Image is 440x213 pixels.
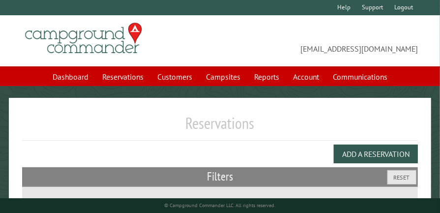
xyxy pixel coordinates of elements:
a: Dashboard [47,67,94,86]
button: Reset [387,170,416,184]
a: Communications [327,67,393,86]
a: Campsites [200,67,246,86]
img: Campground Commander [22,19,145,58]
h2: Filters [22,167,418,186]
a: Account [287,67,325,86]
button: Add a Reservation [334,145,418,163]
a: Reservations [96,67,149,86]
a: Customers [151,67,198,86]
h1: Reservations [22,114,418,141]
span: [EMAIL_ADDRESS][DOMAIN_NAME] [220,27,418,55]
a: Reports [248,67,285,86]
small: © Campground Commander LLC. All rights reserved. [165,202,276,209]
